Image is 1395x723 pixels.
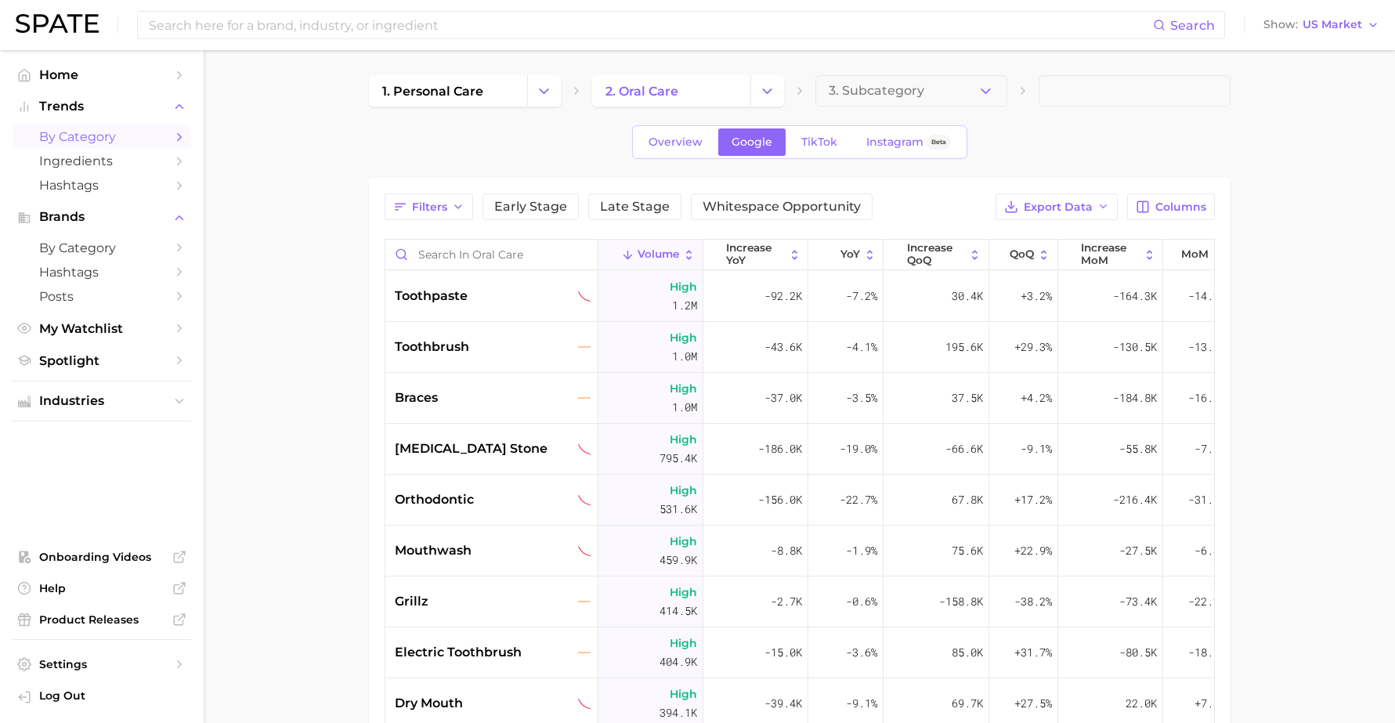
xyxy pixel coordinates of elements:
button: electric toothbrushflatHigh404.9k-15.0k-3.6%85.0k+31.7%-80.5k-18.6%Very high1.2m [385,627,1338,678]
a: Hashtags [13,260,191,284]
span: Columns [1155,201,1206,214]
span: High [670,379,697,398]
span: High [670,532,697,551]
img: flat [578,646,591,660]
span: MoM [1181,248,1209,261]
span: 531.6k [660,500,697,519]
span: -13.1% [1188,338,1226,356]
a: Product Releases [13,608,191,631]
span: by Category [39,129,164,144]
span: Overview [649,136,703,149]
button: Change Category [750,75,784,107]
span: 1.0m [672,347,697,366]
span: -16.6% [1188,389,1226,407]
a: Overview [635,128,716,156]
span: -73.4k [1119,592,1157,611]
span: braces [395,389,438,407]
img: flat [578,341,591,354]
button: increase QoQ [884,240,988,270]
span: QoQ [1010,248,1034,261]
span: Trends [39,99,164,114]
button: Change Category [527,75,561,107]
span: Ingredients [39,154,164,168]
span: Brands [39,210,164,224]
a: Settings [13,653,191,676]
span: orthodontic [395,490,474,509]
span: -43.6k [764,338,802,356]
span: -6.4% [1194,541,1226,560]
span: -19.0% [840,439,877,458]
span: +3.2% [1021,287,1052,305]
span: 1.2m [672,296,697,315]
span: TikTok [801,136,837,149]
span: 37.5k [952,389,983,407]
span: +29.3% [1014,338,1052,356]
button: 3. Subcategory [815,75,1007,107]
span: Volume [638,248,679,261]
button: Brands [13,205,191,229]
span: -38.2% [1014,592,1052,611]
a: 2. oral care [592,75,750,107]
span: Log Out [39,689,179,703]
span: Export Data [1024,201,1093,214]
img: sustained decliner [578,493,591,507]
span: -8.8k [771,541,802,560]
a: TikTok [788,128,851,156]
button: bracesflatHigh1.0m-37.0k-3.5%37.5k+4.2%-184.8k-16.6%Very high90.7k [385,373,1338,424]
button: YoY [808,240,884,270]
span: High [670,481,697,500]
a: Onboarding Videos [13,545,191,569]
img: flat [578,595,591,609]
input: Search in oral care [385,240,598,269]
span: YoY [840,248,860,261]
span: 2. oral care [605,84,678,99]
button: orthodonticsustained declinerHigh531.6k-156.0k-22.7%67.8k+17.2%-216.4k-31.9%Very high529.0k [385,475,1338,526]
span: US Market [1303,20,1362,29]
span: -184.8k [1113,389,1157,407]
span: +31.7% [1014,643,1052,662]
span: -80.5k [1119,643,1157,662]
span: grillz [395,592,428,611]
span: -3.5% [846,389,877,407]
span: -55.8k [1119,439,1157,458]
a: Google [718,128,786,156]
span: Hashtags [39,178,164,193]
span: +7.3% [1194,694,1226,713]
span: Show [1263,20,1298,29]
span: -4.1% [846,338,877,356]
span: Home [39,67,164,82]
a: Spotlight [13,349,191,373]
button: Trends [13,95,191,118]
span: -22.7% [840,490,877,509]
span: High [670,277,697,296]
span: -3.6% [846,643,877,662]
span: -22.2% [1188,592,1226,611]
a: Home [13,63,191,87]
span: -7.2% [846,287,877,305]
button: mouthwashsustained declinerHigh459.9k-8.8k-1.9%75.6k+22.9%-27.5k-6.4%Very high250.8k [385,526,1338,577]
a: Hashtags [13,173,191,197]
span: Whitespace Opportunity [703,201,861,213]
span: 1.0m [672,398,697,417]
span: Hashtags [39,265,164,280]
span: 67.8k [952,490,983,509]
span: increase YoY [726,242,784,266]
button: Industries [13,389,191,413]
span: -14.2% [1188,287,1226,305]
span: increase MoM [1081,242,1139,266]
a: by Category [13,236,191,260]
img: SPATE [16,14,99,33]
button: [MEDICAL_DATA] stonesustained declinerHigh795.4k-186.0k-19.0%-66.6k-9.1%-55.8k-7.7%High3.2k [385,424,1338,475]
span: toothbrush [395,338,469,356]
span: -156.0k [758,490,802,509]
span: Instagram [866,136,923,149]
span: Product Releases [39,613,164,627]
a: Posts [13,284,191,309]
span: Onboarding Videos [39,550,164,564]
span: My Watchlist [39,321,164,336]
span: -158.8k [939,592,983,611]
a: Log out. Currently logged in with e-mail unhokang@lghnh.com. [13,684,191,710]
span: toothpaste [395,287,468,305]
span: -37.0k [764,389,802,407]
span: 394.1k [660,703,697,722]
